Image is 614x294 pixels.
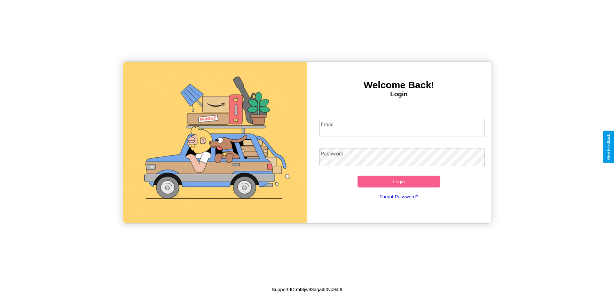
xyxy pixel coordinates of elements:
[123,62,307,223] img: gif
[307,91,491,98] h4: Login
[606,134,611,160] div: Give Feedback
[316,187,482,206] a: Forgot Password?
[358,176,440,187] button: Login
[272,285,342,294] p: Support ID: mf8jw93aqai50vp94l9
[307,80,491,91] h3: Welcome Back!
